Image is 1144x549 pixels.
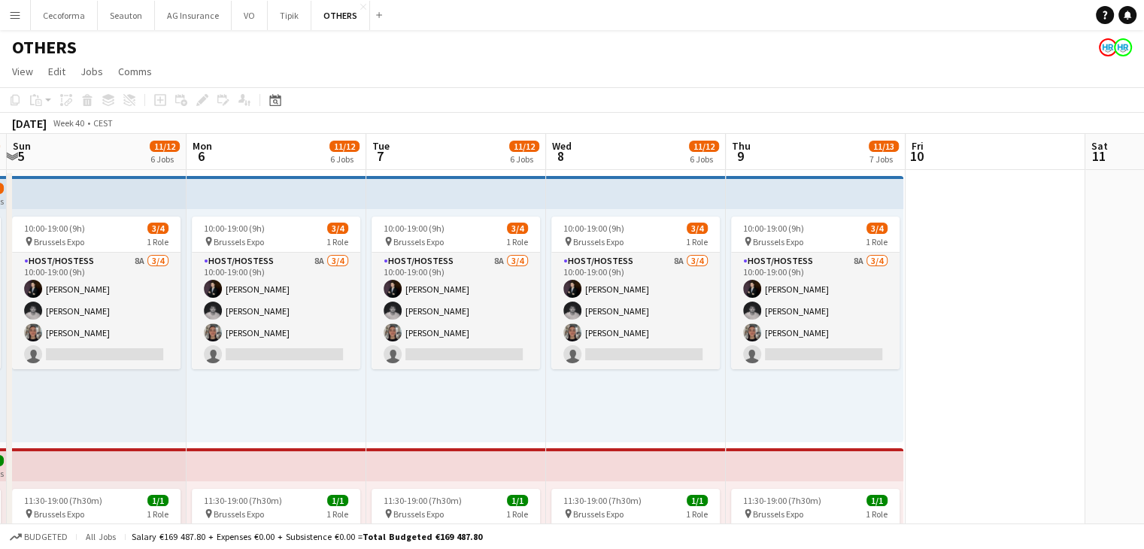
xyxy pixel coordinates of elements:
[155,1,232,30] button: AG Insurance
[8,529,70,545] button: Budgeted
[48,65,65,78] span: Edit
[12,65,33,78] span: View
[147,495,168,506] span: 1/1
[869,153,898,165] div: 7 Jobs
[1114,38,1132,56] app-user-avatar: HR Team
[34,236,84,247] span: Brussels Expo
[147,223,168,234] span: 3/4
[507,223,528,234] span: 3/4
[563,223,624,234] span: 10:00-19:00 (9h)
[687,495,708,506] span: 1/1
[329,141,360,152] span: 11/12
[384,223,445,234] span: 10:00-19:00 (9h)
[118,65,152,78] span: Comms
[384,495,462,506] span: 11:30-19:00 (7h30m)
[204,495,282,506] span: 11:30-19:00 (7h30m)
[326,508,348,520] span: 1 Role
[687,223,708,234] span: 3/4
[866,495,888,506] span: 1/1
[912,139,924,153] span: Fri
[731,253,900,369] app-card-role: Host/Hostess8A3/410:00-19:00 (9h)[PERSON_NAME][PERSON_NAME][PERSON_NAME]
[190,147,212,165] span: 6
[12,116,47,131] div: [DATE]
[909,147,924,165] span: 10
[214,236,264,247] span: Brussels Expo
[12,36,77,59] h1: OTHERS
[24,223,85,234] span: 10:00-19:00 (9h)
[753,508,803,520] span: Brussels Expo
[98,1,155,30] button: Seauton
[112,62,158,81] a: Comms
[731,217,900,369] app-job-card: 10:00-19:00 (9h)3/4 Brussels Expo1 RoleHost/Hostess8A3/410:00-19:00 (9h)[PERSON_NAME][PERSON_NAME...
[150,153,179,165] div: 6 Jobs
[80,65,103,78] span: Jobs
[11,147,31,165] span: 5
[732,139,751,153] span: Thu
[74,62,109,81] a: Jobs
[393,236,444,247] span: Brussels Expo
[327,495,348,506] span: 1/1
[753,236,803,247] span: Brussels Expo
[393,508,444,520] span: Brussels Expo
[363,531,482,542] span: Total Budgeted €169 487.80
[232,1,268,30] button: VO
[147,236,168,247] span: 1 Role
[6,62,39,81] a: View
[1099,38,1117,56] app-user-avatar: HR Team
[372,217,540,369] app-job-card: 10:00-19:00 (9h)3/4 Brussels Expo1 RoleHost/Hostess8A3/410:00-19:00 (9h)[PERSON_NAME][PERSON_NAME...
[34,508,84,520] span: Brussels Expo
[866,223,888,234] span: 3/4
[869,141,899,152] span: 11/13
[866,236,888,247] span: 1 Role
[24,532,68,542] span: Budgeted
[193,139,212,153] span: Mon
[132,531,482,542] div: Salary €169 487.80 + Expenses €0.00 + Subsistence €0.00 =
[12,217,181,369] app-job-card: 10:00-19:00 (9h)3/4 Brussels Expo1 RoleHost/Hostess8A3/410:00-19:00 (9h)[PERSON_NAME][PERSON_NAME...
[690,153,718,165] div: 6 Jobs
[204,223,265,234] span: 10:00-19:00 (9h)
[326,236,348,247] span: 1 Role
[31,1,98,30] button: Cecoforma
[372,139,390,153] span: Tue
[550,147,572,165] span: 8
[372,253,540,369] app-card-role: Host/Hostess8A3/410:00-19:00 (9h)[PERSON_NAME][PERSON_NAME][PERSON_NAME]
[506,236,528,247] span: 1 Role
[551,217,720,369] app-job-card: 10:00-19:00 (9h)3/4 Brussels Expo1 RoleHost/Hostess8A3/410:00-19:00 (9h)[PERSON_NAME][PERSON_NAME...
[311,1,370,30] button: OTHERS
[192,217,360,369] app-job-card: 10:00-19:00 (9h)3/4 Brussels Expo1 RoleHost/Hostess8A3/410:00-19:00 (9h)[PERSON_NAME][PERSON_NAME...
[730,147,751,165] span: 9
[327,223,348,234] span: 3/4
[370,147,390,165] span: 7
[689,141,719,152] span: 11/12
[509,141,539,152] span: 11/12
[147,508,168,520] span: 1 Role
[686,236,708,247] span: 1 Role
[743,223,804,234] span: 10:00-19:00 (9h)
[506,508,528,520] span: 1 Role
[83,531,119,542] span: All jobs
[42,62,71,81] a: Edit
[50,117,87,129] span: Week 40
[214,508,264,520] span: Brussels Expo
[573,508,624,520] span: Brussels Expo
[552,139,572,153] span: Wed
[93,117,113,129] div: CEST
[24,495,102,506] span: 11:30-19:00 (7h30m)
[507,495,528,506] span: 1/1
[12,253,181,369] app-card-role: Host/Hostess8A3/410:00-19:00 (9h)[PERSON_NAME][PERSON_NAME][PERSON_NAME]
[150,141,180,152] span: 11/12
[1091,139,1108,153] span: Sat
[268,1,311,30] button: Tipik
[1089,147,1108,165] span: 11
[743,495,821,506] span: 11:30-19:00 (7h30m)
[330,153,359,165] div: 6 Jobs
[563,495,642,506] span: 11:30-19:00 (7h30m)
[686,508,708,520] span: 1 Role
[13,139,31,153] span: Sun
[866,508,888,520] span: 1 Role
[573,236,624,247] span: Brussels Expo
